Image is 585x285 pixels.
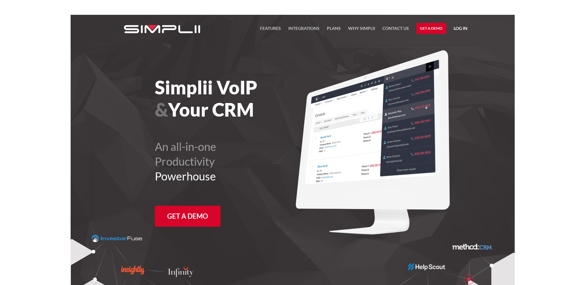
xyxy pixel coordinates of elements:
a: Get a Demo [155,206,220,227]
a: Contact US [382,25,409,36]
a: Log in [454,25,468,34]
h2: An all-in-one Productivity [155,139,327,184]
a: Integrations [288,25,319,36]
a: home [118,15,200,43]
img: Simplii [124,25,200,33]
a: Plans [327,25,341,36]
span: Powerhouse [155,169,216,183]
a: FEATURES [260,25,281,36]
a: Why Simplii [348,25,375,36]
span: & [155,98,168,121]
h1: Simplii VoIP Your CRM [155,76,327,121]
a: Get a Demo [416,23,446,34]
